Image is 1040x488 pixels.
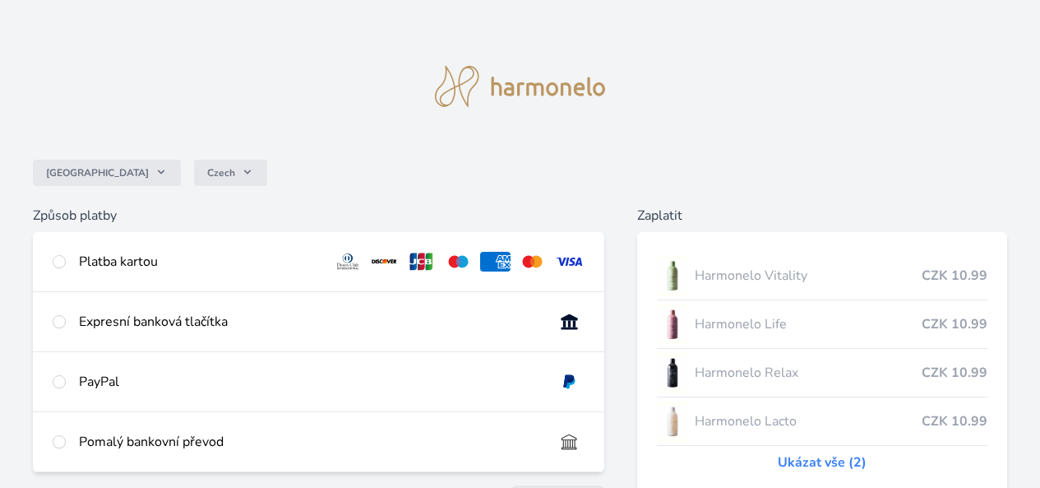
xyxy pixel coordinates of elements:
img: CLEAN_LACTO_se_stinem_x-hi-lo.jpg [657,401,688,442]
span: CZK 10.99 [922,266,987,286]
span: Harmonelo Lacto [695,411,922,431]
span: CZK 10.99 [922,314,987,334]
img: paypal.svg [554,372,585,392]
div: Expresní banková tlačítka [79,312,541,332]
img: discover.svg [369,252,400,272]
button: [GEOGRAPHIC_DATA] [33,160,181,186]
div: Pomalý bankovní převod [79,432,541,452]
img: jcb.svg [406,252,437,272]
span: Harmonelo Life [695,314,922,334]
div: Platba kartou [79,252,320,272]
h6: Zaplatit [637,206,1007,225]
img: CLEAN_LIFE_se_stinem_x-lo.jpg [657,304,688,345]
h6: Způsob platby [33,206,604,225]
img: CLEAN_VITALITY_se_stinem_x-lo.jpg [657,255,688,296]
span: Czech [207,166,235,179]
span: Harmonelo Relax [695,363,922,383]
img: diners.svg [333,252,363,272]
img: mc.svg [517,252,548,272]
img: logo.svg [435,66,606,107]
img: bankTransfer_IBAN.svg [554,432,585,452]
span: [GEOGRAPHIC_DATA] [46,166,149,179]
img: onlineBanking_CZ.svg [554,312,585,332]
div: PayPal [79,372,541,392]
span: Harmonelo Vitality [695,266,922,286]
img: maestro.svg [443,252,474,272]
span: CZK 10.99 [922,411,987,431]
button: Czech [194,160,267,186]
img: visa.svg [554,252,585,272]
span: CZK 10.99 [922,363,987,383]
img: CLEAN_RELAX_se_stinem_x-lo.jpg [657,352,688,393]
a: Ukázat vše (2) [778,453,867,472]
img: amex.svg [480,252,511,272]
